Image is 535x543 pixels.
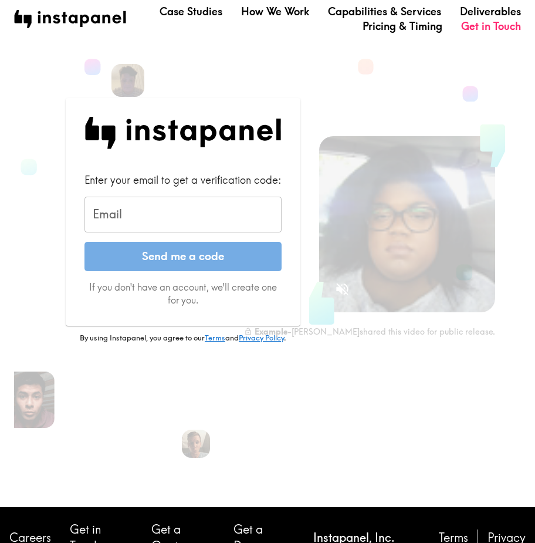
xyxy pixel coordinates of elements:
[84,242,282,271] button: Send me a code
[160,4,222,19] a: Case Studies
[330,276,355,302] button: Sound is off
[14,10,126,28] img: instapanel
[461,19,521,33] a: Get in Touch
[328,4,441,19] a: Capabilities & Services
[239,333,284,342] a: Privacy Policy
[255,326,287,337] b: Example
[244,326,495,337] div: - [PERSON_NAME] shared this video for public release.
[363,19,442,33] a: Pricing & Timing
[66,333,300,343] p: By using Instapanel, you agree to our and .
[205,333,225,342] a: Terms
[111,64,144,97] img: Liam
[84,117,282,149] img: Instapanel
[182,430,210,458] img: Eric
[460,4,521,19] a: Deliverables
[241,4,309,19] a: How We Work
[84,281,282,307] p: If you don't have an account, we'll create one for you.
[84,173,282,187] div: Enter your email to get a verification code:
